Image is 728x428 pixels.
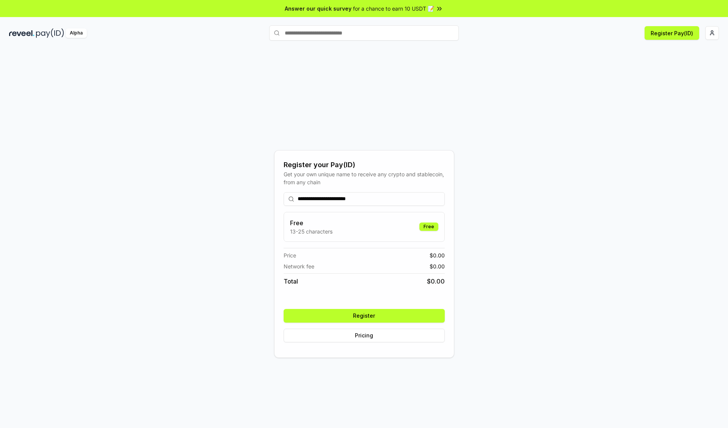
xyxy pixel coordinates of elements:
[284,309,445,323] button: Register
[430,262,445,270] span: $ 0.00
[284,329,445,342] button: Pricing
[290,227,333,235] p: 13-25 characters
[284,251,296,259] span: Price
[290,218,333,227] h3: Free
[284,262,314,270] span: Network fee
[285,5,351,13] span: Answer our quick survey
[427,277,445,286] span: $ 0.00
[419,223,438,231] div: Free
[66,28,87,38] div: Alpha
[9,28,35,38] img: reveel_dark
[353,5,434,13] span: for a chance to earn 10 USDT 📝
[645,26,699,40] button: Register Pay(ID)
[284,160,445,170] div: Register your Pay(ID)
[284,277,298,286] span: Total
[36,28,64,38] img: pay_id
[284,170,445,186] div: Get your own unique name to receive any crypto and stablecoin, from any chain
[430,251,445,259] span: $ 0.00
